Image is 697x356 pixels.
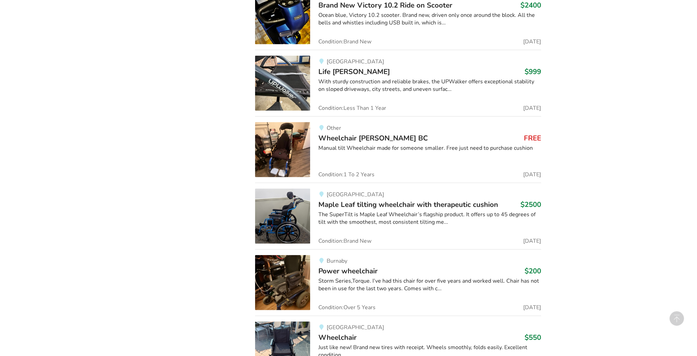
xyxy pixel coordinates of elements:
div: Storm Series,Torque. I’ve had this chair for over five years and worked well. Chair has not been ... [318,277,541,293]
span: Condition: Brand New [318,238,371,244]
a: mobility-maple leaf tilting wheelchair with therapeutic cushion[GEOGRAPHIC_DATA]Maple Leaf tiltin... [255,183,541,249]
img: mobility-power wheelchair [255,255,310,310]
h3: $2400 [520,1,541,10]
div: With sturdy construction and reliable brakes, the UPWalker offers exceptional stability on sloped... [318,78,541,94]
span: Condition: Brand New [318,39,371,44]
img: mobility-maple leaf tilting wheelchair with therapeutic cushion [255,189,310,244]
span: [DATE] [523,238,541,244]
a: mobility-power wheelchair BurnabyPower wheelchair$200Storm Series,Torque. I’ve had this chair for... [255,249,541,316]
span: Wheelchair [318,333,357,342]
span: Condition: 1 To 2 Years [318,172,374,177]
div: Manual tilt Wheelchair made for someone smaller. Free just need to purchase cushion [318,144,541,152]
h3: FREE [524,134,541,143]
h3: $200 [525,266,541,275]
span: [DATE] [523,39,541,44]
span: Burnaby [326,257,347,265]
div: Ocean blue, Victory 10.2 scooter. Brand new, driven only once around the block. All the bells and... [318,11,541,27]
img: mobility-life walker [255,56,310,111]
span: Power wheelchair [318,266,378,276]
span: [GEOGRAPHIC_DATA] [326,191,384,198]
a: mobility-wheelchair sidney bcOtherWheelchair [PERSON_NAME] BCFREEManual tilt Wheelchair made for ... [255,116,541,183]
span: Maple Leaf tilting wheelchair with therapeutic cushion [318,200,498,209]
h3: $2500 [520,200,541,209]
img: mobility-wheelchair sidney bc [255,122,310,177]
span: [GEOGRAPHIC_DATA] [326,58,384,65]
span: Condition: Over 5 Years [318,305,376,310]
span: Condition: Less Than 1 Year [318,105,386,111]
span: [DATE] [523,172,541,177]
a: mobility-life walker[GEOGRAPHIC_DATA]Life [PERSON_NAME]$999With sturdy construction and reliable ... [255,50,541,116]
span: Brand New Victory 10.2 Ride on Scooter [318,0,452,10]
span: [GEOGRAPHIC_DATA] [326,324,384,331]
h3: $999 [525,67,541,76]
span: Wheelchair [PERSON_NAME] BC [318,133,428,143]
span: Other [326,124,341,132]
h3: $550 [525,333,541,342]
div: The SuperTilt is Maple Leaf Wheelchair’s flagship product. It offers up to 45 degrees of tilt wit... [318,211,541,227]
span: [DATE] [523,105,541,111]
span: [DATE] [523,305,541,310]
span: Life [PERSON_NAME] [318,67,390,76]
